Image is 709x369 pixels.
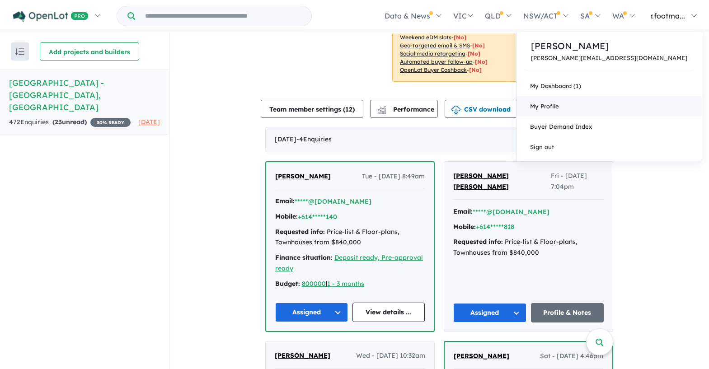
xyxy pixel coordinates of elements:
span: [No] [472,42,485,49]
strong: Requested info: [453,238,503,246]
strong: Email: [275,197,295,205]
a: My Profile [516,96,702,117]
button: Assigned [275,303,348,322]
u: Geo-targeted email & SMS [400,42,470,49]
div: 472 Enquir ies [9,117,131,128]
button: CSV download [445,100,518,118]
div: | [275,279,425,290]
a: [PERSON_NAME] [275,350,330,361]
span: 23 [55,118,62,126]
button: Team member settings (12) [261,100,363,118]
a: [PERSON_NAME] [275,171,331,182]
a: My Dashboard (1) [516,76,702,96]
u: Weekend eDM slots [400,34,451,41]
img: sort.svg [15,48,24,55]
button: Performance [370,100,438,118]
strong: Finance situation: [275,253,333,262]
a: 800000 [302,280,326,288]
input: Try estate name, suburb, builder or developer [137,6,310,26]
span: 30 % READY [90,118,131,127]
a: Deposit ready, Pre-approval ready [275,253,423,272]
span: Fri - [DATE] 7:04pm [551,171,604,192]
a: Sign out [516,137,702,157]
a: [PERSON_NAME][EMAIL_ADDRESS][DOMAIN_NAME] [531,55,687,61]
span: [No] [454,34,466,41]
strong: Mobile: [453,223,476,231]
span: Sat - [DATE] 4:46pm [540,351,603,362]
span: My Profile [530,103,559,110]
span: [PERSON_NAME] [454,352,509,360]
img: download icon [451,106,460,115]
span: r.footma... [650,11,685,20]
span: [PERSON_NAME] [275,351,330,360]
a: Buyer Demand Index [516,117,702,137]
strong: ( unread) [52,118,87,126]
span: [No] [469,66,482,73]
span: [PERSON_NAME] [275,172,331,180]
a: [PERSON_NAME] [454,351,509,362]
button: Add projects and builders [40,42,139,61]
button: Assigned [453,303,526,322]
span: - 4 Enquir ies [296,135,332,143]
span: [No] [468,50,480,57]
span: [No] [475,58,488,65]
img: bar-chart.svg [377,108,386,114]
span: 12 [345,105,352,113]
div: Price-list & Floor-plans, Townhouses from $840,000 [275,227,425,248]
span: Performance [379,105,434,113]
img: line-chart.svg [378,106,386,111]
u: Automated buyer follow-up [400,58,473,65]
strong: Budget: [275,280,300,288]
a: [PERSON_NAME] [531,39,687,53]
div: Price-list & Floor-plans, Townhouses from $840,000 [453,237,604,258]
img: Openlot PRO Logo White [13,11,89,22]
u: Social media retargeting [400,50,465,57]
div: [DATE] [265,127,613,152]
a: 1 - 3 months [327,280,364,288]
a: Profile & Notes [531,303,604,322]
span: [PERSON_NAME] [PERSON_NAME] [453,172,509,191]
span: Wed - [DATE] 10:32am [356,350,425,361]
u: OpenLot Buyer Cashback [400,66,467,73]
strong: Mobile: [275,212,298,220]
strong: Email: [453,207,473,215]
span: [DATE] [138,118,160,126]
span: Tue - [DATE] 8:49am [362,171,425,182]
strong: Requested info: [275,228,325,236]
h5: [GEOGRAPHIC_DATA] - [GEOGRAPHIC_DATA] , [GEOGRAPHIC_DATA] [9,77,160,113]
a: [PERSON_NAME] [PERSON_NAME] [453,171,551,192]
a: View details ... [352,303,425,322]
